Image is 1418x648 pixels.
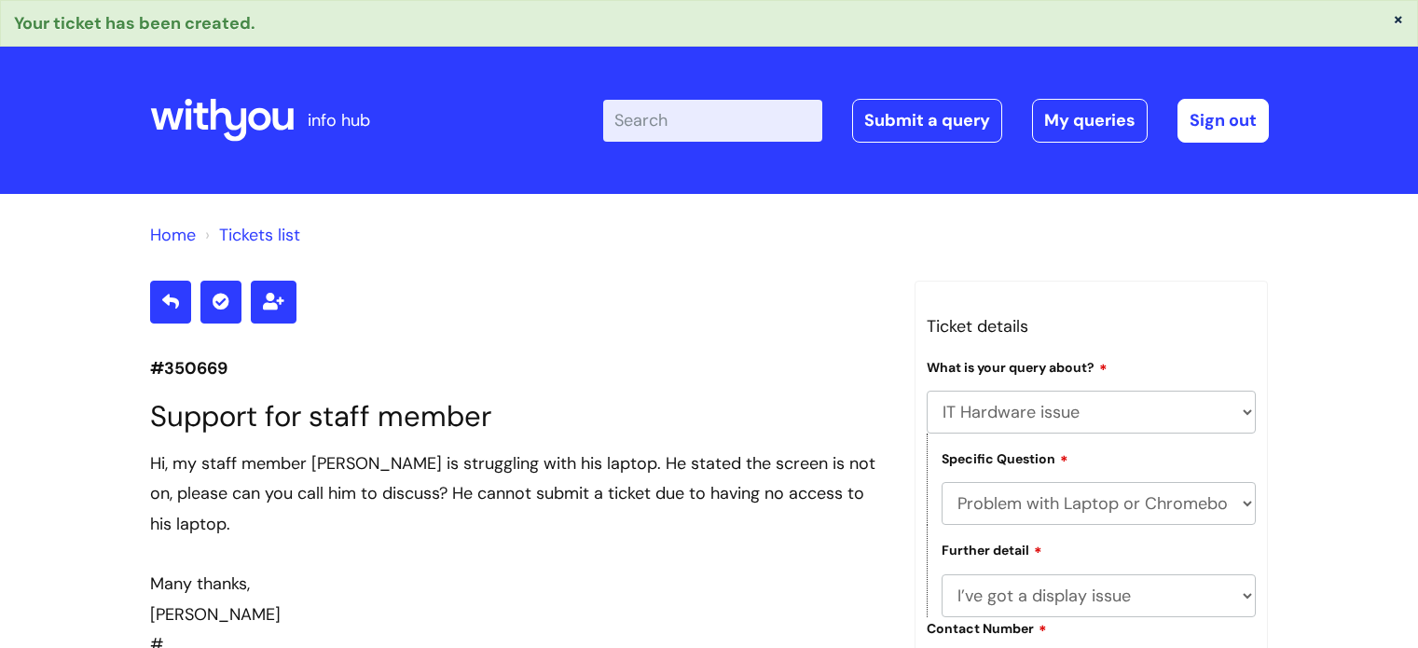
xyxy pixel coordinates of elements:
[927,357,1108,376] label: What is your query about?
[150,600,887,629] div: [PERSON_NAME]
[942,448,1068,467] label: Specific Question
[1177,99,1269,142] a: Sign out
[150,569,887,599] div: Many thanks,
[150,353,887,383] p: #350669
[942,540,1042,558] label: Further detail
[200,220,300,250] li: Tickets list
[219,224,300,246] a: Tickets list
[603,100,822,141] input: Search
[308,105,370,135] p: info hub
[603,99,1269,142] div: | -
[852,99,1002,142] a: Submit a query
[927,618,1047,637] label: Contact Number
[927,311,1257,341] h3: Ticket details
[150,448,887,539] div: Hi, my staff member [PERSON_NAME] is struggling with his laptop. He stated the screen is not on, ...
[1393,10,1404,27] button: ×
[150,399,887,434] h1: Support for staff member
[1032,99,1148,142] a: My queries
[150,224,196,246] a: Home
[150,220,196,250] li: Solution home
